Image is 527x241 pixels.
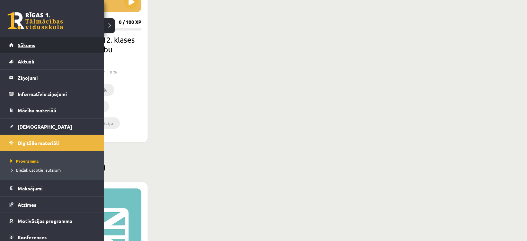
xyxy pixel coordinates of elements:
[9,119,95,135] a: [DEMOGRAPHIC_DATA]
[9,37,95,53] a: Sākums
[9,70,95,86] a: Ziņojumi
[9,102,95,118] a: Mācību materiāli
[9,53,95,69] a: Aktuāli
[18,180,95,196] legend: Maksājumi
[9,135,95,151] a: Digitālie materiāli
[18,201,36,208] span: Atzīmes
[18,123,72,130] span: [DEMOGRAPHIC_DATA]
[18,58,34,64] span: Aktuāli
[9,213,95,229] a: Motivācijas programma
[8,12,63,29] a: Rīgas 1. Tālmācības vidusskola
[18,42,35,48] span: Sākums
[42,160,485,173] h2: Pabeigtie (1)
[18,86,95,102] legend: Informatīvie ziņojumi
[18,107,56,113] span: Mācību materiāli
[9,167,97,173] a: Biežāk uzdotie jautājumi
[9,158,39,164] span: Programma
[9,167,62,173] span: Biežāk uzdotie jautājumi
[18,234,47,240] span: Konferences
[9,86,95,102] a: Informatīvie ziņojumi
[9,197,95,213] a: Atzīmes
[18,140,59,146] span: Digitālie materiāli
[110,69,117,75] p: 0 %
[18,70,95,86] legend: Ziņojumi
[9,158,97,164] a: Programma
[9,180,95,196] a: Maksājumi
[18,218,72,224] span: Motivācijas programma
